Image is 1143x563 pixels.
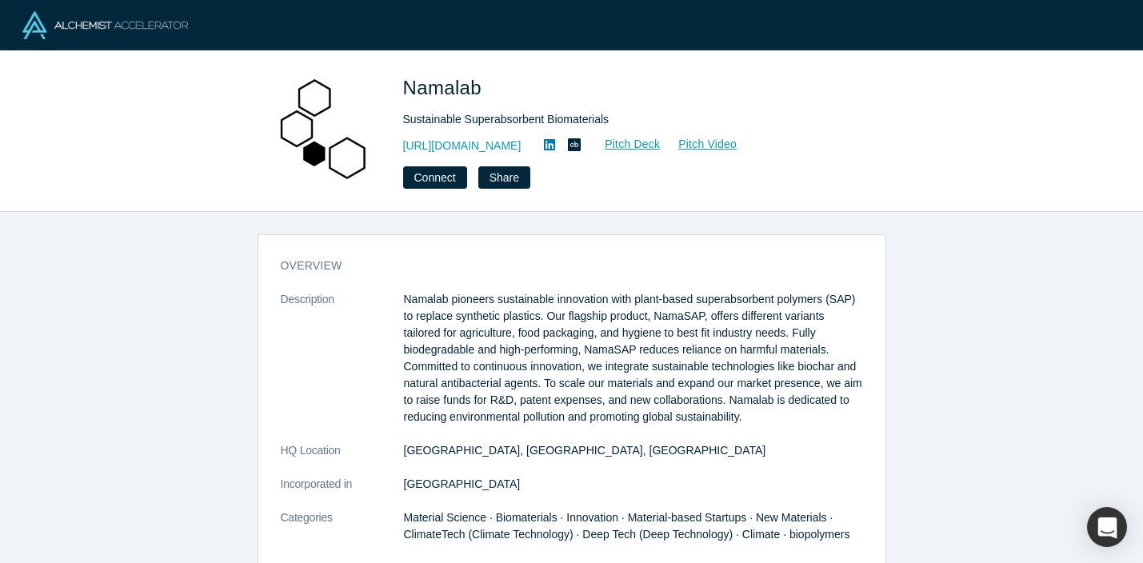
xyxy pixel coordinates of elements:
[403,77,488,98] span: Namalab
[281,291,404,442] dt: Description
[661,135,737,154] a: Pitch Video
[269,74,381,186] img: Namalab's Logo
[281,442,404,476] dt: HQ Location
[22,11,188,39] img: Alchemist Logo
[403,138,522,154] a: [URL][DOMAIN_NAME]
[281,258,841,274] h3: overview
[587,135,661,154] a: Pitch Deck
[281,509,404,560] dt: Categories
[404,291,863,425] p: Namalab pioneers sustainable innovation with plant-based superabsorbent polymers (SAP) to replace...
[404,442,863,459] dd: [GEOGRAPHIC_DATA], [GEOGRAPHIC_DATA], [GEOGRAPHIC_DATA]
[403,111,851,128] div: Sustainable Superabsorbent Biomaterials
[281,476,404,509] dt: Incorporated in
[404,476,863,493] dd: [GEOGRAPHIC_DATA]
[478,166,530,189] button: Share
[404,511,850,541] span: Material Science · Biomaterials · Innovation · Material-based Startups · New Materials · ClimateT...
[403,166,467,189] button: Connect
